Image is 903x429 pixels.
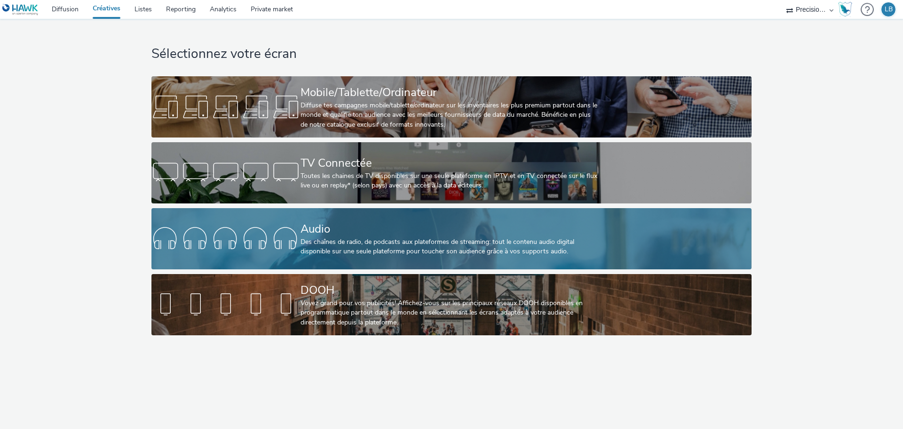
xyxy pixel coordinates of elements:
[151,274,751,335] a: DOOHVoyez grand pour vos publicités! Affichez-vous sur les principaux réseaux DOOH disponibles en...
[301,84,599,101] div: Mobile/Tablette/Ordinateur
[2,4,39,16] img: undefined Logo
[885,2,893,16] div: LB
[838,2,856,17] a: Hawk Academy
[838,2,852,17] img: Hawk Academy
[301,237,599,257] div: Des chaînes de radio, de podcasts aux plateformes de streaming: tout le contenu audio digital dis...
[301,155,599,171] div: TV Connectée
[151,142,751,203] a: TV ConnectéeToutes les chaines de TV disponibles sur une seule plateforme en IPTV et en TV connec...
[301,171,599,191] div: Toutes les chaines de TV disponibles sur une seule plateforme en IPTV et en TV connectée sur le f...
[301,299,599,327] div: Voyez grand pour vos publicités! Affichez-vous sur les principaux réseaux DOOH disponibles en pro...
[301,101,599,130] div: Diffuse tes campagnes mobile/tablette/ordinateur sur les inventaires les plus premium partout dan...
[151,76,751,138] a: Mobile/Tablette/OrdinateurDiffuse tes campagnes mobile/tablette/ordinateur sur les inventaires le...
[151,45,751,63] h1: Sélectionnez votre écran
[301,221,599,237] div: Audio
[301,282,599,299] div: DOOH
[151,208,751,269] a: AudioDes chaînes de radio, de podcasts aux plateformes de streaming: tout le contenu audio digita...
